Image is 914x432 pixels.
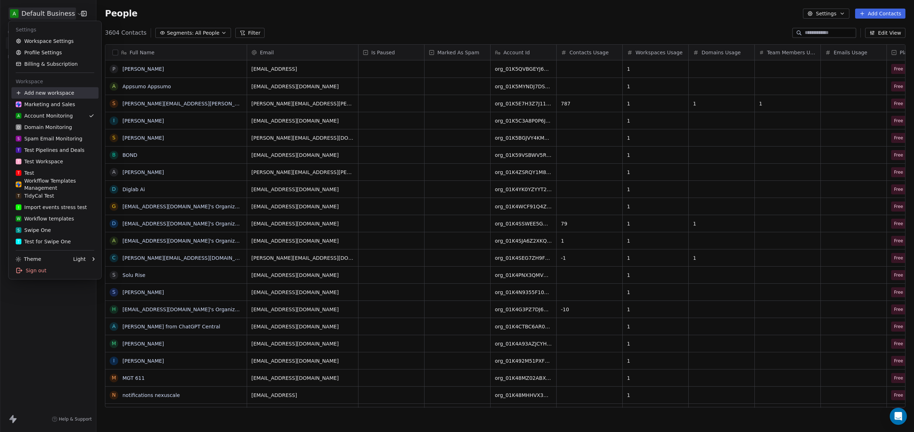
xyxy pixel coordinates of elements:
[11,24,99,35] div: Settings
[17,159,20,164] span: T
[17,193,20,199] span: T
[16,135,82,142] div: Spam Email Monitoring
[16,112,73,119] div: Account Monitoring
[11,47,99,58] a: Profile Settings
[11,265,99,276] div: Sign out
[16,101,75,108] div: Marketing and Sales
[11,58,99,70] a: Billing & Subscription
[17,113,20,119] span: A
[17,239,20,244] span: T
[73,255,86,263] div: Light
[16,147,85,154] div: Test Pipelines and Deals
[16,238,71,245] div: Test for Swipe One
[16,192,54,199] div: TidyCal Test
[17,148,20,153] span: T
[11,76,99,87] div: Workspace
[17,136,20,141] span: S
[16,204,87,211] div: Import events stress test
[11,87,99,99] div: Add new workspace
[16,215,74,222] div: Workflow templates
[17,170,20,176] span: T
[17,228,20,233] span: S
[11,35,99,47] a: Workspace Settings
[17,216,20,222] span: W
[16,227,51,234] div: Swipe One
[16,101,21,107] img: Swipe%20One%20Logo%201-1.svg
[16,169,34,177] div: Test
[18,205,19,210] span: I
[16,158,63,165] div: Test Workspace
[17,125,20,130] span: D
[16,124,72,131] div: Domain Monitoring
[16,255,41,263] div: Theme
[16,177,94,192] div: Workfflow Templates Management
[16,182,21,187] img: Swipe%20One%20Logo%201-1.svg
